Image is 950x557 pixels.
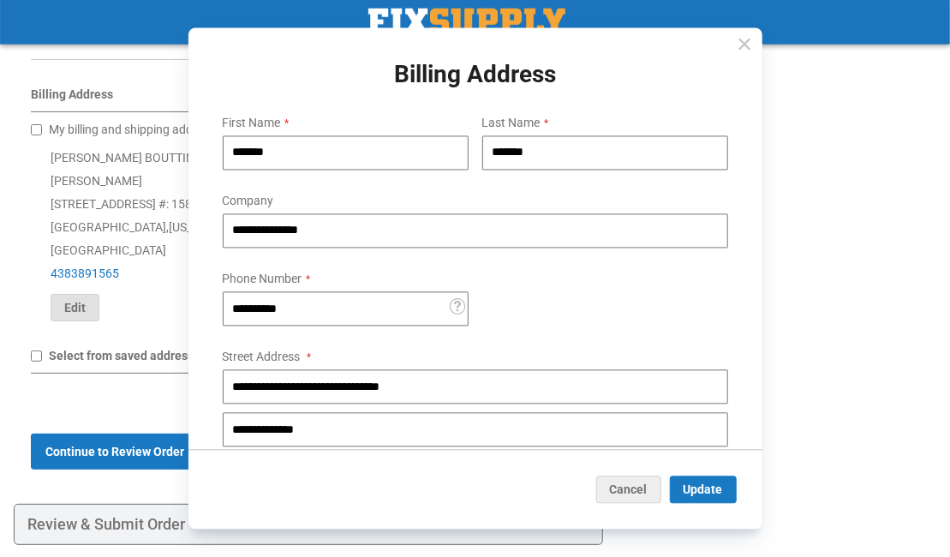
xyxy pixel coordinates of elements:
a: 4383891565 [51,267,119,280]
span: Cancel [610,483,648,497]
button: Cancel [596,476,661,504]
a: store logo [368,9,565,36]
div: Review & Submit Order [14,504,603,545]
span: Select from saved addresses [49,349,206,362]
div: Billing Address [31,86,586,112]
span: Edit [64,301,86,314]
h1: Billing Address [209,63,742,89]
span: Phone Number [223,272,302,285]
span: Street Address [223,350,301,364]
button: Continue to Review Order [31,434,199,470]
span: Company [223,194,274,207]
span: Continue to Review Order [45,445,184,458]
span: [US_STATE] [169,220,229,234]
button: Edit [51,294,99,321]
span: Last Name [482,116,541,129]
span: First Name [223,116,281,129]
button: Update [670,476,737,504]
span: Update [684,483,723,497]
span: My billing and shipping address are the same [49,123,286,136]
div: [PERSON_NAME] BOUTTIN [PERSON_NAME] [STREET_ADDRESS] #: 158793 [GEOGRAPHIC_DATA] , 14305 [GEOGRAP... [31,147,586,321]
img: Fix Industrial Supply [368,9,565,36]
